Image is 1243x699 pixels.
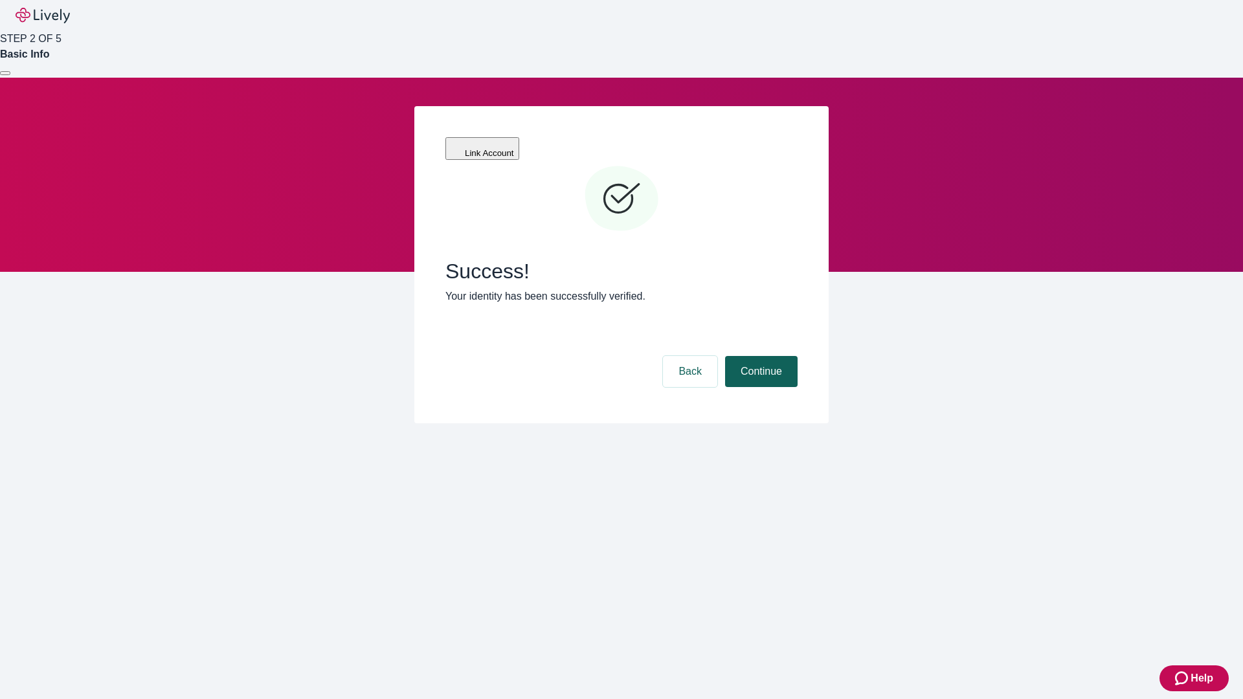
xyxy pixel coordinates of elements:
p: Your identity has been successfully verified. [445,289,798,304]
svg: Zendesk support icon [1175,671,1191,686]
img: Lively [16,8,70,23]
button: Link Account [445,137,519,160]
button: Zendesk support iconHelp [1159,665,1229,691]
button: Continue [725,356,798,387]
span: Help [1191,671,1213,686]
span: Success! [445,259,798,283]
button: Back [663,356,717,387]
svg: Checkmark icon [583,161,660,238]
